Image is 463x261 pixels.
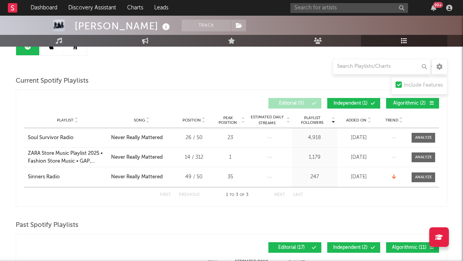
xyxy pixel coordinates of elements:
span: Playlist Followers [294,116,330,125]
span: Playlist [57,118,73,123]
span: Current Spotify Playlists [16,76,89,86]
span: Editorial ( 0 ) [273,101,310,106]
span: Editorial ( 17 ) [273,245,310,250]
div: 99 + [433,2,443,8]
span: Algorithmic ( 11 ) [391,245,427,250]
div: [DATE] [339,173,378,181]
button: Last [293,193,303,197]
div: Soul Survivor Radio [28,134,73,142]
span: of [240,193,244,197]
div: Sinners Radio [28,173,60,181]
button: Next [274,193,285,197]
button: Algorithmic(2) [386,98,439,109]
div: 14 / 312 [176,154,211,161]
div: 4,918 [294,134,335,142]
div: 35 [215,173,245,181]
button: Algorithmic(11) [386,242,439,253]
input: Search for artists [290,3,408,13]
div: 1,179 [294,154,335,161]
input: Search Playlists/Charts [333,59,431,74]
div: 23 [215,134,245,142]
div: Never Really Mattered [111,154,163,161]
a: Sinners Radio [28,173,107,181]
button: Independent(2) [327,242,380,253]
button: 99+ [431,5,436,11]
span: Trend [385,118,398,123]
span: Estimated Daily Streams [249,114,285,126]
span: Peak Position [215,116,240,125]
span: Past Spotify Playlists [16,221,78,230]
span: Added On [346,118,366,123]
div: 247 [294,173,335,181]
div: Never Really Mattered [111,173,163,181]
div: [PERSON_NAME] [75,20,172,33]
div: Never Really Mattered [111,134,163,142]
button: Editorial(0) [268,98,321,109]
div: 1 [215,154,245,161]
button: First [160,193,171,197]
button: Editorial(17) [268,242,321,253]
a: ZARA Store Music Playlist 2025 • Fashion Store Music • GAP, Banana Republic, H&M, Forever 21, MANGO [28,150,107,165]
span: Position [182,118,201,123]
div: [DATE] [339,154,378,161]
div: 49 / 50 [176,173,211,181]
button: Independent(1) [327,98,380,109]
div: [DATE] [339,134,378,142]
span: Independent ( 1 ) [332,101,368,106]
div: 1 3 3 [215,190,259,200]
span: Independent ( 2 ) [332,245,368,250]
span: to [230,193,234,197]
button: Previous [179,193,200,197]
span: Algorithmic ( 2 ) [391,101,427,106]
div: 26 / 50 [176,134,211,142]
div: Include Features [404,81,443,90]
button: Track [182,20,231,31]
span: Song [134,118,145,123]
a: Soul Survivor Radio [28,134,107,142]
